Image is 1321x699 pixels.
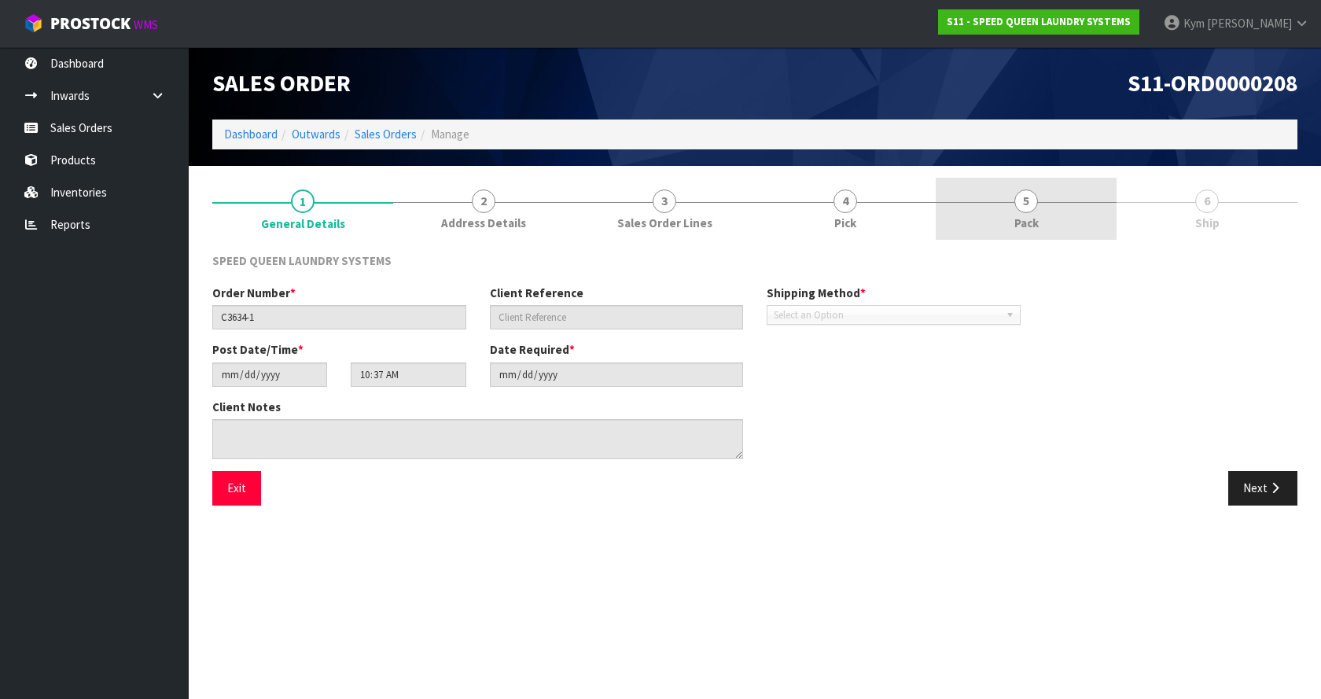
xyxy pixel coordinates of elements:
[472,189,495,213] span: 2
[212,341,304,358] label: Post Date/Time
[1195,215,1220,231] span: Ship
[1014,215,1039,231] span: Pack
[490,285,583,301] label: Client Reference
[212,471,261,505] button: Exit
[212,241,1297,517] span: General Details
[212,305,466,329] input: Order Number
[834,215,856,231] span: Pick
[212,399,281,415] label: Client Notes
[431,127,469,142] span: Manage
[767,285,866,301] label: Shipping Method
[134,17,158,32] small: WMS
[1228,471,1297,505] button: Next
[617,215,712,231] span: Sales Order Lines
[292,127,340,142] a: Outwards
[833,189,857,213] span: 4
[774,306,999,325] span: Select an Option
[1207,16,1292,31] span: [PERSON_NAME]
[212,68,351,97] span: Sales Order
[1014,189,1038,213] span: 5
[490,305,744,329] input: Client Reference
[50,13,131,34] span: ProStock
[355,127,417,142] a: Sales Orders
[212,253,392,268] span: SPEED QUEEN LAUNDRY SYSTEMS
[291,189,315,213] span: 1
[1128,68,1297,97] span: S11-ORD0000208
[24,13,43,33] img: cube-alt.png
[1183,16,1205,31] span: Kym
[441,215,526,231] span: Address Details
[1195,189,1219,213] span: 6
[261,215,345,232] span: General Details
[653,189,676,213] span: 3
[490,341,575,358] label: Date Required
[224,127,278,142] a: Dashboard
[212,285,296,301] label: Order Number
[947,15,1131,28] strong: S11 - SPEED QUEEN LAUNDRY SYSTEMS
